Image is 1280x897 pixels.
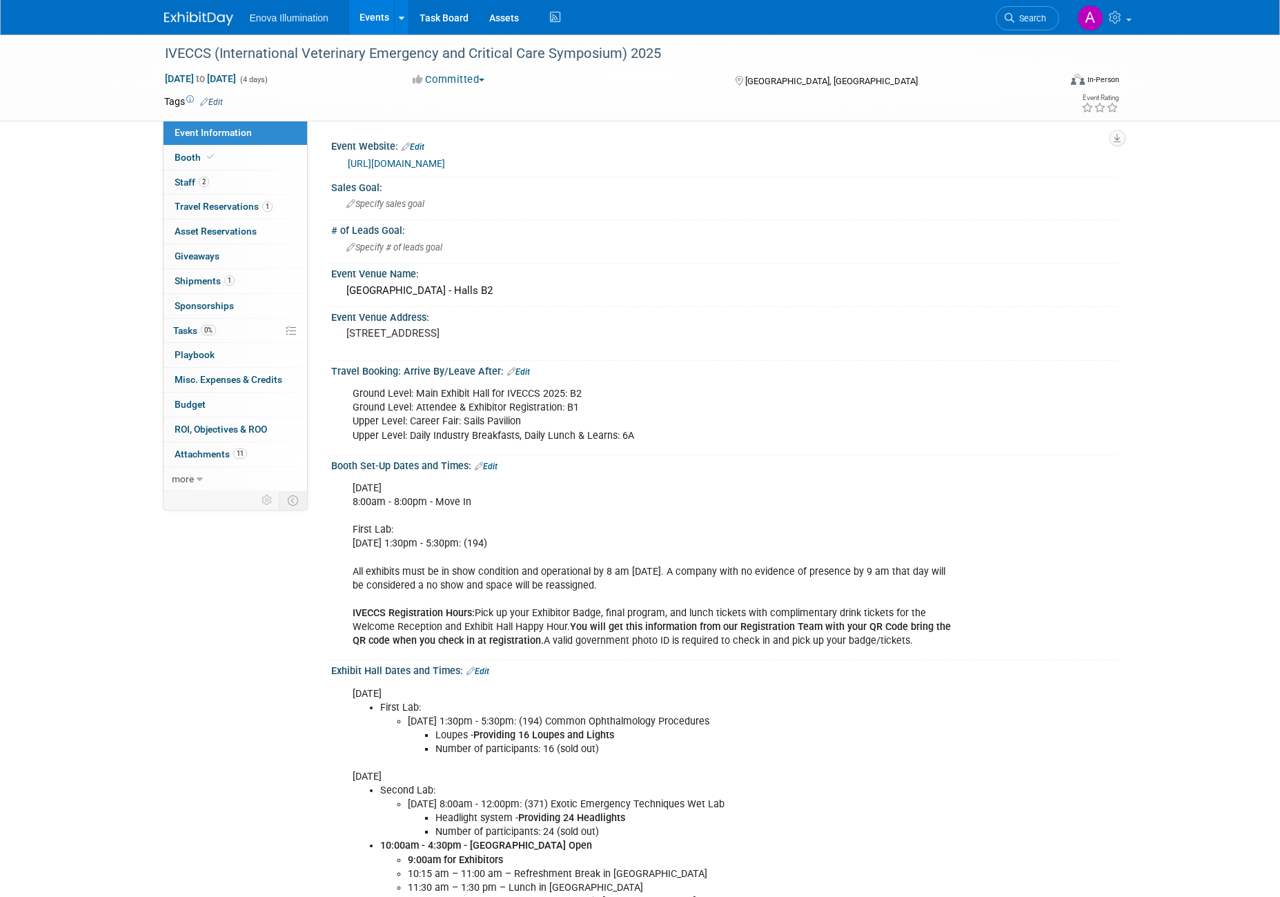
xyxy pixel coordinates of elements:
span: [DATE] [DATE] [164,72,237,85]
li: First Lab: [380,701,956,756]
div: Event Venue Address: [331,307,1116,324]
div: Event Format [978,72,1120,92]
div: [DATE] 8:00am - 8:00pm - Move In First Lab: [DATE] 1:30pm - 5:30pm: (194) All exhibits must be in... [343,475,965,655]
a: Edit [200,97,223,107]
span: 1 [224,275,235,286]
td: Personalize Event Tab Strip [255,491,279,509]
img: ExhibitDay [164,12,233,26]
a: more [164,467,307,491]
a: Sponsorships [164,294,307,318]
a: Search [996,6,1059,30]
span: Sponsorships [175,300,234,311]
span: Staff [175,177,209,188]
li: 11:30 am – 1:30 pm – Lunch in [GEOGRAPHIC_DATA] [408,881,956,895]
span: Travel Reservations [175,201,273,212]
span: 11 [233,448,247,459]
a: Edit [475,462,498,471]
div: Ground Level: Main Exhibit Hall for IVECCS 2025: B2 Ground Level: Attendee & Exhibitor Registrati... [343,380,965,449]
button: Committed [408,72,490,87]
span: [GEOGRAPHIC_DATA], [GEOGRAPHIC_DATA] [745,76,918,86]
b: 9:00am for Exhibitors [408,854,503,866]
span: Playbook [175,349,215,360]
div: IVECCS (International Veterinary Emergency and Critical Care Symposium) 2025 [160,41,1038,66]
a: Shipments1 [164,269,307,293]
i: Booth reservation complete [207,153,214,161]
b: Providing 24 Headlights [518,812,625,824]
span: 2 [199,177,209,187]
span: Budget [175,399,206,410]
b: IVECCS Registration Hours: [353,607,475,619]
div: Event Venue Name: [331,264,1116,281]
span: 0% [201,325,216,335]
div: # of Leads Goal: [331,220,1116,237]
a: Travel Reservations1 [164,195,307,219]
pre: [STREET_ADDRESS] [346,327,643,339]
b: Providing 16 Loupes and Lights [473,729,614,741]
span: Specify sales goal [346,199,424,209]
td: Toggle Event Tabs [279,491,307,509]
li: Number of participants: 24 (sold out) [435,825,956,839]
a: Budget [164,393,307,417]
li: Loupes - [435,729,956,742]
div: [GEOGRAPHIC_DATA] - Halls B2 [342,280,1106,302]
div: Event Rating [1081,95,1119,101]
span: Booth [175,152,217,163]
a: Edit [507,367,530,377]
img: Format-Inperson.png [1071,74,1085,85]
span: Asset Reservations [175,226,257,237]
span: (4 days) [239,75,268,84]
a: Edit [466,667,489,676]
a: Edit [402,142,424,152]
li: 10:15 am – 11:00 am – Refreshment Break in [GEOGRAPHIC_DATA] [408,867,956,881]
li: Second Lab: [380,784,956,839]
li: [DATE] 1:30pm - 5:30pm: (194) Common Ophthalmology Procedures [408,715,956,756]
a: Playbook [164,343,307,367]
span: to [194,73,207,84]
div: Travel Booking: Arrive By/Leave After: [331,361,1116,379]
img: Abby Nelson [1077,5,1103,31]
b: 10:00am - 4:30pm - [GEOGRAPHIC_DATA] Open [380,840,592,851]
a: Giveaways [164,244,307,268]
a: Misc. Expenses & Credits [164,368,307,392]
span: Misc. Expenses & Credits [175,374,282,385]
span: Giveaways [175,250,219,262]
b: You will get this information from our Registration Team with your QR Code bring the QR code when... [353,621,951,647]
a: [URL][DOMAIN_NAME] [348,158,445,169]
span: Attachments [175,448,247,460]
a: Asset Reservations [164,219,307,244]
a: ROI, Objectives & ROO [164,417,307,442]
span: Enova Illumination [250,12,328,23]
span: Shipments [175,275,235,286]
span: 1 [262,201,273,212]
span: Specify # of leads goal [346,242,442,253]
td: Tags [164,95,223,108]
li: [DATE] 8:00am - 12:00pm: (371) Exotic Emergency Techniques Wet Lab [408,798,956,839]
span: Event Information [175,127,252,138]
span: Search [1014,13,1046,23]
span: ROI, Objectives & ROO [175,424,267,435]
div: Booth Set-Up Dates and Times: [331,455,1116,473]
span: more [172,473,194,484]
li: Number of participants: 16 (sold out) [435,742,956,756]
div: In-Person [1087,75,1119,85]
a: Attachments11 [164,442,307,466]
span: Tasks [173,325,216,336]
div: Event Website: [331,136,1116,154]
a: Booth [164,146,307,170]
div: Sales Goal: [331,177,1116,195]
li: Headlight system - [435,811,956,825]
div: Exhibit Hall Dates and Times: [331,660,1116,678]
a: Event Information [164,121,307,145]
a: Staff2 [164,170,307,195]
a: Tasks0% [164,319,307,343]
